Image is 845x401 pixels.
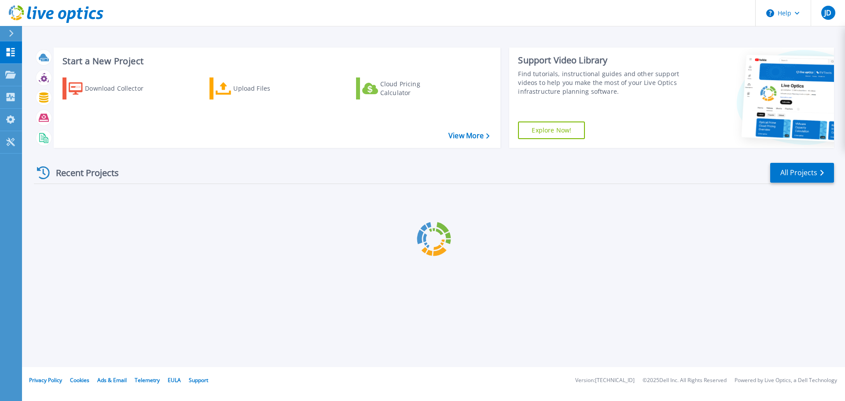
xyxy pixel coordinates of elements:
a: Privacy Policy [29,376,62,384]
a: EULA [168,376,181,384]
a: All Projects [770,163,834,183]
a: Telemetry [135,376,160,384]
div: Support Video Library [518,55,683,66]
a: View More [448,132,489,140]
a: Support [189,376,208,384]
div: Recent Projects [34,162,131,184]
a: Explore Now! [518,121,585,139]
div: Download Collector [85,80,155,97]
a: Ads & Email [97,376,127,384]
div: Find tutorials, instructional guides and other support videos to help you make the most of your L... [518,70,683,96]
a: Cloud Pricing Calculator [356,77,454,99]
li: Powered by Live Optics, a Dell Technology [735,378,837,383]
h3: Start a New Project [62,56,489,66]
a: Cookies [70,376,89,384]
li: © 2025 Dell Inc. All Rights Reserved [643,378,727,383]
span: JD [824,9,831,16]
a: Download Collector [62,77,161,99]
li: Version: [TECHNICAL_ID] [575,378,635,383]
a: Upload Files [209,77,308,99]
div: Upload Files [233,80,304,97]
div: Cloud Pricing Calculator [380,80,451,97]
